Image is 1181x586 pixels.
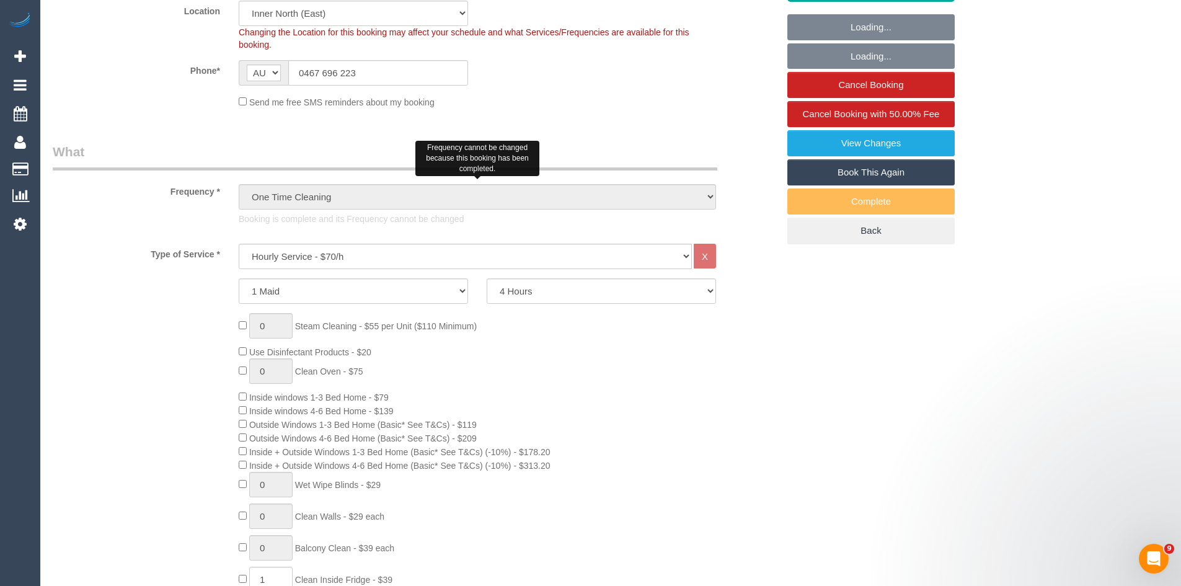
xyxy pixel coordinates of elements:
[1164,544,1174,554] span: 9
[43,244,229,260] label: Type of Service *
[249,420,477,430] span: Outside Windows 1-3 Bed Home (Basic* See T&Cs) - $119
[239,27,689,50] span: Changing the Location for this booking may affect your schedule and what Services/Frequencies are...
[787,130,955,156] a: View Changes
[43,181,229,198] label: Frequency *
[295,575,392,585] span: Clean Inside Fridge - $39
[803,109,940,119] span: Cancel Booking with 50.00% Fee
[787,159,955,185] a: Book This Again
[43,60,229,77] label: Phone*
[239,213,716,225] p: Booking is complete and its Frequency cannot be changed
[295,321,477,331] span: Steam Cleaning - $55 per Unit ($110 Minimum)
[787,218,955,244] a: Back
[249,347,371,357] span: Use Disinfectant Products - $20
[53,143,717,171] legend: What
[295,512,384,522] span: Clean Walls - $29 each
[249,433,477,443] span: Outside Windows 4-6 Bed Home (Basic* See T&Cs) - $209
[249,461,551,471] span: Inside + Outside Windows 4-6 Bed Home (Basic* See T&Cs) (-10%) - $313.20
[787,72,955,98] a: Cancel Booking
[415,141,539,176] div: Frequency cannot be changed because this booking has been completed.
[7,12,32,30] img: Automaid Logo
[295,480,381,490] span: Wet Wipe Blinds - $29
[249,393,389,402] span: Inside windows 1-3 Bed Home - $79
[249,97,435,107] span: Send me free SMS reminders about my booking
[249,447,551,457] span: Inside + Outside Windows 1-3 Bed Home (Basic* See T&Cs) (-10%) - $178.20
[787,101,955,127] a: Cancel Booking with 50.00% Fee
[295,366,363,376] span: Clean Oven - $75
[1139,544,1169,574] iframe: Intercom live chat
[249,406,394,416] span: Inside windows 4-6 Bed Home - $139
[288,60,468,86] input: Phone*
[43,1,229,17] label: Location
[295,543,394,553] span: Balcony Clean - $39 each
